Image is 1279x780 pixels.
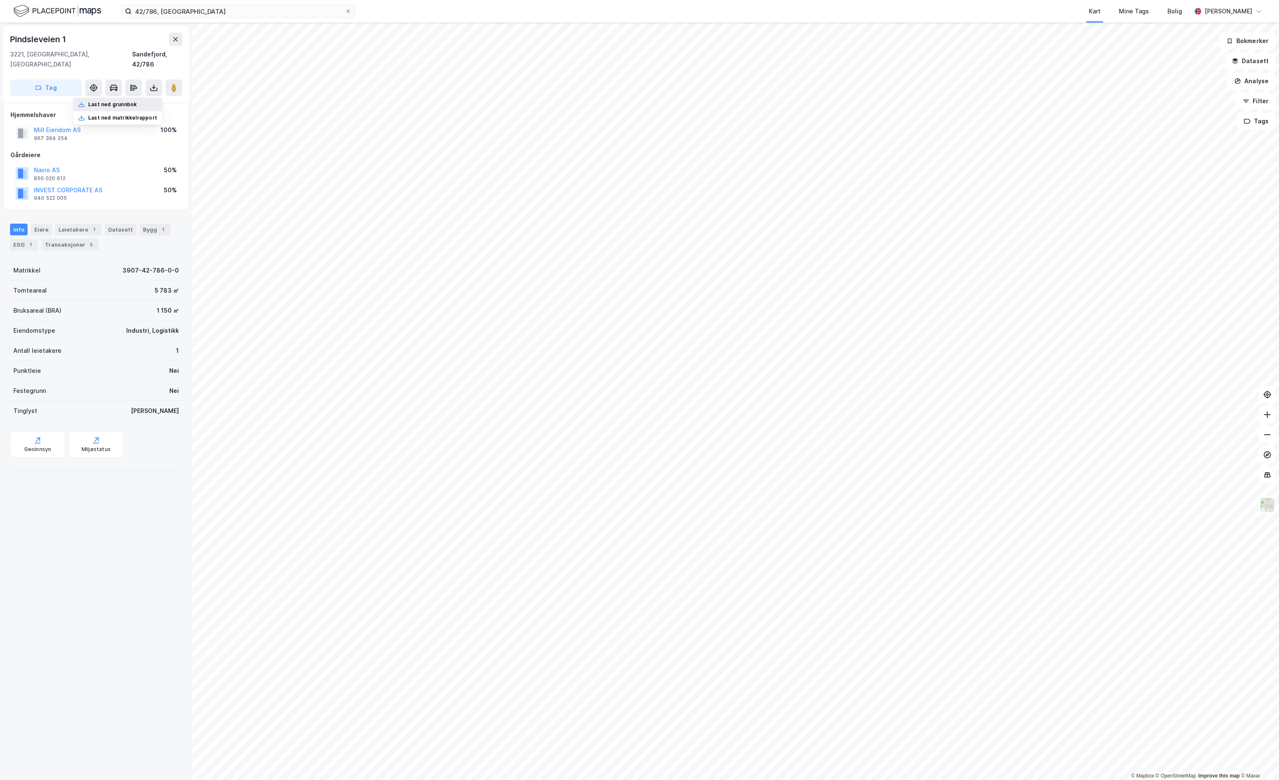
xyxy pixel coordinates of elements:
div: 967 394 254 [34,135,68,142]
div: Miljøstatus [82,446,111,453]
div: Tomteareal [13,285,47,296]
button: Tag [10,79,82,96]
div: 5 783 ㎡ [155,285,179,296]
div: 1 [90,225,98,234]
div: Info [10,224,28,235]
input: Søk på adresse, matrikkel, gårdeiere, leietakere eller personer [132,5,345,18]
div: Antall leietakere [13,346,61,356]
div: ESG [10,239,38,250]
div: Last ned matrikkelrapport [88,115,157,121]
div: Mine Tags [1119,6,1149,16]
div: 1 150 ㎡ [157,306,179,316]
div: Sandefjord, 42/786 [132,49,182,69]
div: Bolig [1167,6,1182,16]
div: 1 [176,346,179,356]
div: Gårdeiere [10,150,182,160]
div: Nei [169,386,179,396]
div: [PERSON_NAME] [1205,6,1252,16]
div: Matrikkel [13,265,41,275]
div: 3907-42-786-0-0 [122,265,179,275]
a: Mapbox [1131,773,1154,779]
div: [PERSON_NAME] [131,406,179,416]
img: Z [1259,497,1275,513]
div: 100% [161,125,177,135]
img: logo.f888ab2527a4732fd821a326f86c7f29.svg [13,4,101,18]
div: Bygg [140,224,171,235]
div: 3221, [GEOGRAPHIC_DATA], [GEOGRAPHIC_DATA] [10,49,132,69]
div: 50% [164,165,177,175]
div: Last ned grunnbok [88,101,137,108]
div: Hjemmelshaver [10,110,182,120]
button: Analyse [1227,73,1276,89]
button: Bokmerker [1219,33,1276,49]
div: Pindsleveien 1 [10,33,68,46]
div: 1 [26,240,35,249]
a: Improve this map [1198,773,1240,779]
div: 50% [164,185,177,195]
a: OpenStreetMap [1156,773,1196,779]
button: Filter [1236,93,1276,110]
button: Datasett [1225,53,1276,69]
div: Kontrollprogram for chat [1237,740,1279,780]
div: 850 020 612 [34,175,66,182]
div: Eiere [31,224,52,235]
div: 5 [87,240,95,249]
div: Transaksjoner [41,239,99,250]
div: Industri, Logistikk [126,326,179,336]
div: Tinglyst [13,406,37,416]
div: Nei [169,366,179,376]
div: Leietakere [55,224,102,235]
div: Geoinnsyn [24,446,51,453]
div: Bruksareal (BRA) [13,306,61,316]
iframe: Chat Widget [1237,740,1279,780]
div: Festegrunn [13,386,46,396]
button: Tags [1237,113,1276,130]
div: Eiendomstype [13,326,55,336]
div: Datasett [105,224,136,235]
div: Punktleie [13,366,41,376]
div: 940 522 005 [34,195,67,201]
div: 1 [159,225,167,234]
div: Kart [1089,6,1101,16]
